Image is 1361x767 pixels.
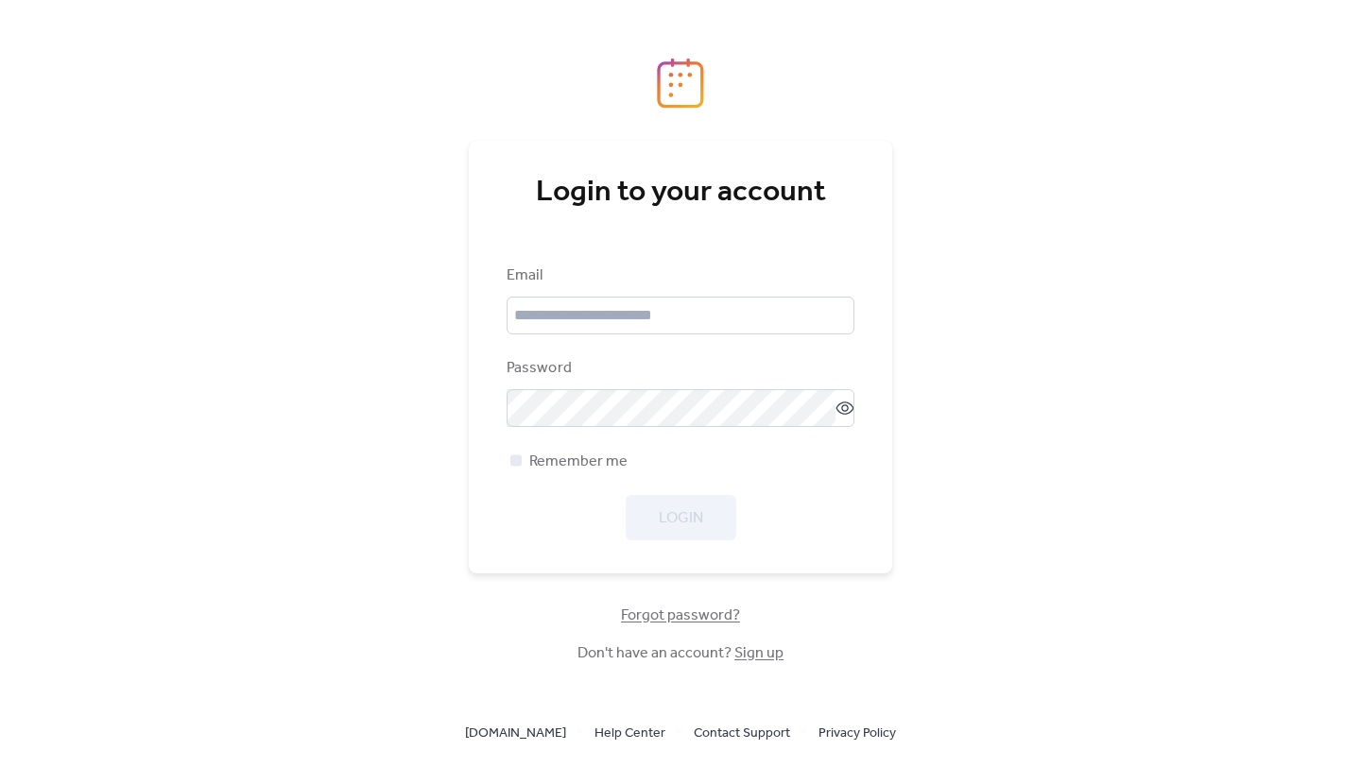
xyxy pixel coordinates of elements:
[657,58,704,109] img: logo
[507,174,854,212] div: Login to your account
[507,264,851,287] div: Email
[694,723,790,745] span: Contact Support
[818,721,896,744] a: Privacy Policy
[529,451,628,473] span: Remember me
[465,721,566,744] a: [DOMAIN_NAME]
[594,723,665,745] span: Help Center
[577,642,784,665] span: Don't have an account?
[507,357,851,380] div: Password
[465,723,566,745] span: [DOMAIN_NAME]
[694,721,790,744] a: Contact Support
[734,639,784,668] a: Sign up
[594,721,665,744] a: Help Center
[621,605,740,627] span: Forgot password?
[621,610,740,621] a: Forgot password?
[818,723,896,745] span: Privacy Policy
